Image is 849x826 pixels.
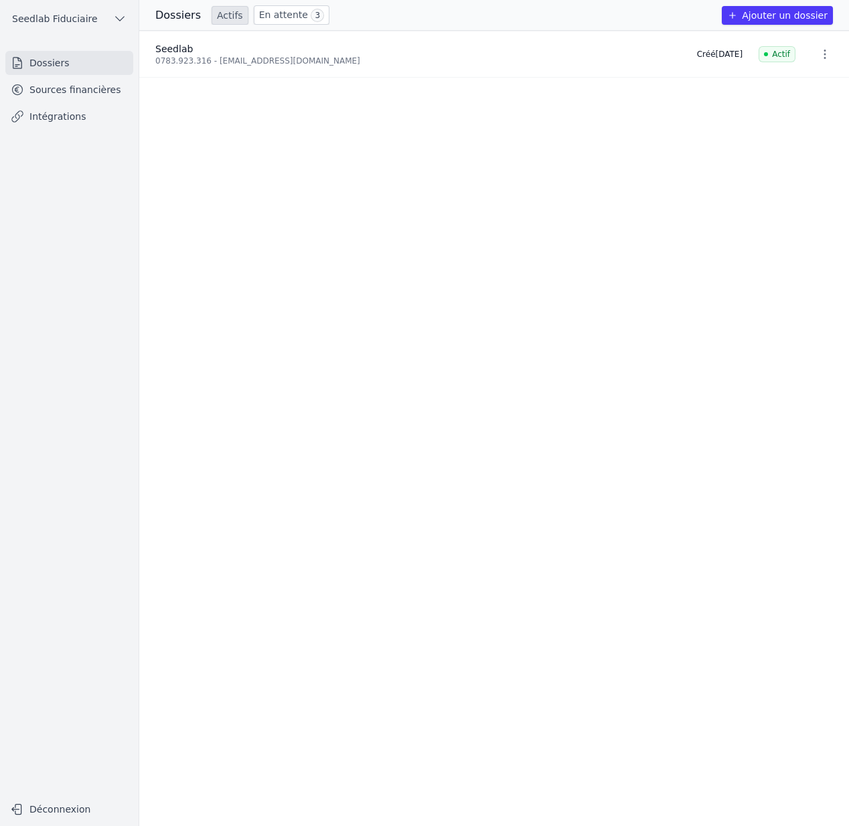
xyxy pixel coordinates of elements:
[212,6,248,25] a: Actifs
[254,5,329,25] a: En attente 3
[5,799,133,820] button: Déconnexion
[12,12,98,25] span: Seedlab Fiduciaire
[5,51,133,75] a: Dossiers
[5,104,133,129] a: Intégrations
[697,49,743,60] div: Créé [DATE]
[722,6,833,25] button: Ajouter un dossier
[155,7,201,23] h3: Dossiers
[5,8,133,29] button: Seedlab Fiduciaire
[759,46,795,62] span: Actif
[155,56,681,66] div: 0783.923.316 - [EMAIL_ADDRESS][DOMAIN_NAME]
[5,78,133,102] a: Sources financières
[311,9,324,22] span: 3
[155,44,193,54] span: Seedlab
